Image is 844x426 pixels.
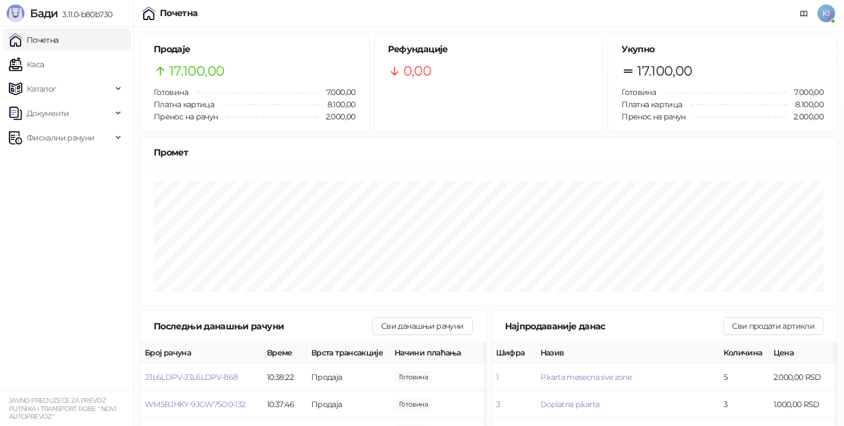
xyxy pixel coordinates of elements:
button: WM5BJHKY-9JGW75O0-132 [145,399,246,409]
span: Бади [30,7,58,20]
td: 10:38:22 [262,364,307,391]
button: Doplatna p.karta [540,399,600,409]
span: 3.11.0-b80b730 [58,9,112,19]
small: JAVNO PREDUZEĆE ZA PREVOZ PUTNIKA I TRANSPORT ROBE " NOVI AUTOPREVOZ" [9,397,117,420]
span: Фискални рачуни [27,127,94,149]
h5: Продаје [154,43,356,56]
span: 17.100,00 [169,61,224,82]
a: Почетна [9,29,59,51]
img: Logo [7,4,24,22]
td: Продаја [307,364,390,391]
th: Број рачуна [140,342,262,364]
button: Сви данашњи рачуни [372,317,472,335]
span: Документи [27,102,69,124]
h5: Укупно [621,43,823,56]
th: Шифра [492,342,536,364]
div: Почетна [160,9,198,18]
span: 1.000,00 [395,398,432,410]
button: J3L6LDPV-J3L6LDPV-868 [145,372,238,382]
a: Каса [9,53,44,76]
button: 3 [496,399,500,409]
div: Најпродаваније данас [505,319,724,333]
button: Сви продати артикли [723,317,823,335]
span: 8.100,00 [787,98,823,111]
span: 7.000,00 [786,86,823,98]
span: Готовина [621,87,656,97]
th: Количина [719,342,769,364]
td: 3 [719,391,769,418]
span: 2.000,00 [786,111,823,123]
span: K1 [817,4,835,22]
h5: Рефундације [388,43,590,56]
div: Промет [154,146,823,159]
th: Назив [536,342,719,364]
span: 0,00 [403,61,431,82]
button: P.karta mesecna sve zone [540,372,632,382]
a: Документација [795,4,813,22]
td: 10:37:46 [262,391,307,418]
span: 1.000,00 [395,371,432,383]
span: Пренос на рачун [621,112,685,122]
span: Каталог [27,78,57,100]
th: Врста трансакције [307,342,390,364]
td: 5 [719,364,769,391]
th: Време [262,342,307,364]
span: 7.000,00 [319,86,356,98]
span: 2.000,00 [318,111,356,123]
span: Пренос на рачун [154,112,218,122]
span: Платна картица [154,99,214,109]
span: 8.100,00 [320,98,356,111]
span: 17.100,00 [637,61,692,82]
div: Последњи данашњи рачуни [154,319,372,333]
span: Готовина [154,87,188,97]
button: 1 [496,372,498,382]
span: Платна картица [621,99,682,109]
td: Продаја [307,391,390,418]
th: Начини плаћања [390,342,501,364]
